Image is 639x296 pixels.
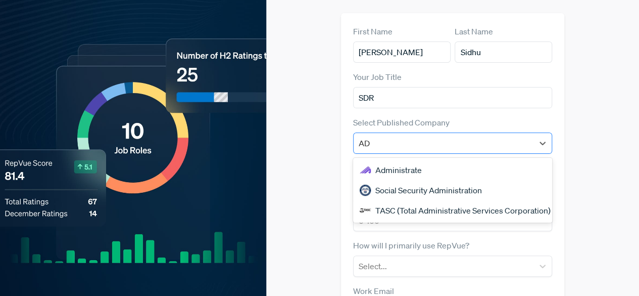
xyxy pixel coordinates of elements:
label: Last Name [455,25,493,37]
div: TASC (Total Administrative Services Corporation) [353,200,553,221]
label: Select Published Company [353,116,450,129]
input: First Name [353,41,451,63]
img: Social Security Administration [359,184,371,196]
img: TASC (Total Administrative Services Corporation) [359,204,371,217]
input: Last Name [455,41,552,63]
input: Title [353,87,553,108]
div: Social Security Administration [353,180,553,200]
label: First Name [353,25,392,37]
label: How will I primarily use RepVue? [353,239,469,251]
div: Administrate [353,160,553,180]
img: Administrate [359,164,371,176]
label: Your Job Title [353,71,402,83]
